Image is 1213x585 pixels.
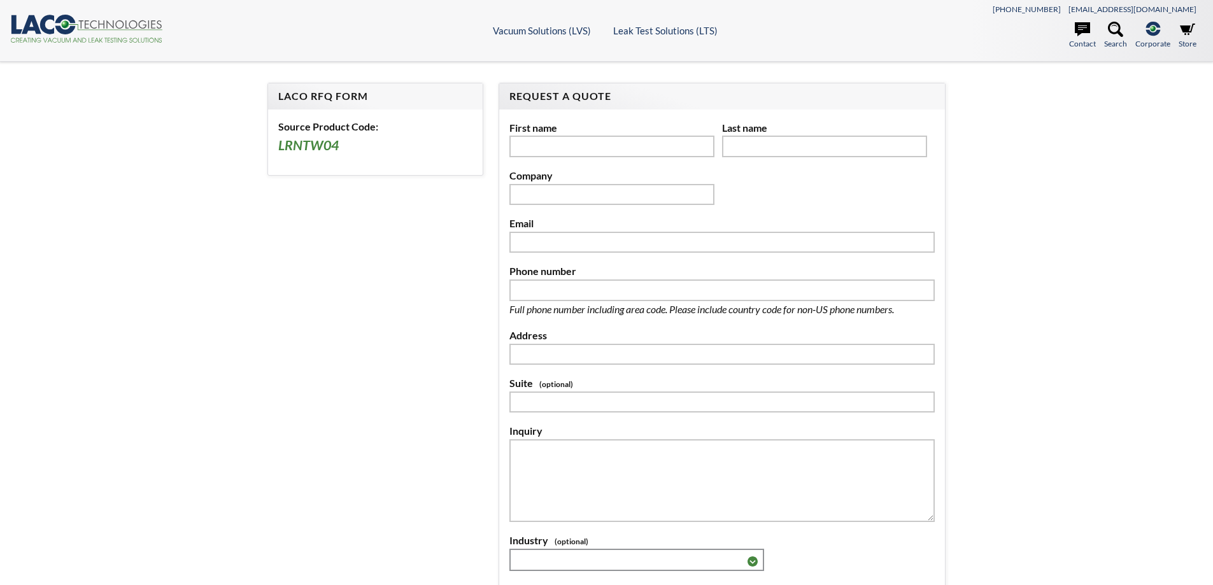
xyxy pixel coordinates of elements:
[613,25,718,36] a: Leak Test Solutions (LTS)
[1069,22,1096,50] a: Contact
[493,25,591,36] a: Vacuum Solutions (LVS)
[509,423,935,439] label: Inquiry
[509,215,935,232] label: Email
[509,90,935,103] h4: Request A Quote
[509,301,935,318] p: Full phone number including area code. Please include country code for non-US phone numbers.
[278,120,378,132] b: Source Product Code:
[278,90,472,103] h4: LACO RFQ Form
[509,263,935,279] label: Phone number
[509,532,935,549] label: Industry
[993,4,1061,14] a: [PHONE_NUMBER]
[722,120,927,136] label: Last name
[1068,4,1196,14] a: [EMAIL_ADDRESS][DOMAIN_NAME]
[509,327,935,344] label: Address
[509,375,935,391] label: Suite
[1104,22,1127,50] a: Search
[509,167,714,184] label: Company
[278,137,472,155] h3: LRNTW04
[1135,38,1170,50] span: Corporate
[1179,22,1196,50] a: Store
[509,120,714,136] label: First name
